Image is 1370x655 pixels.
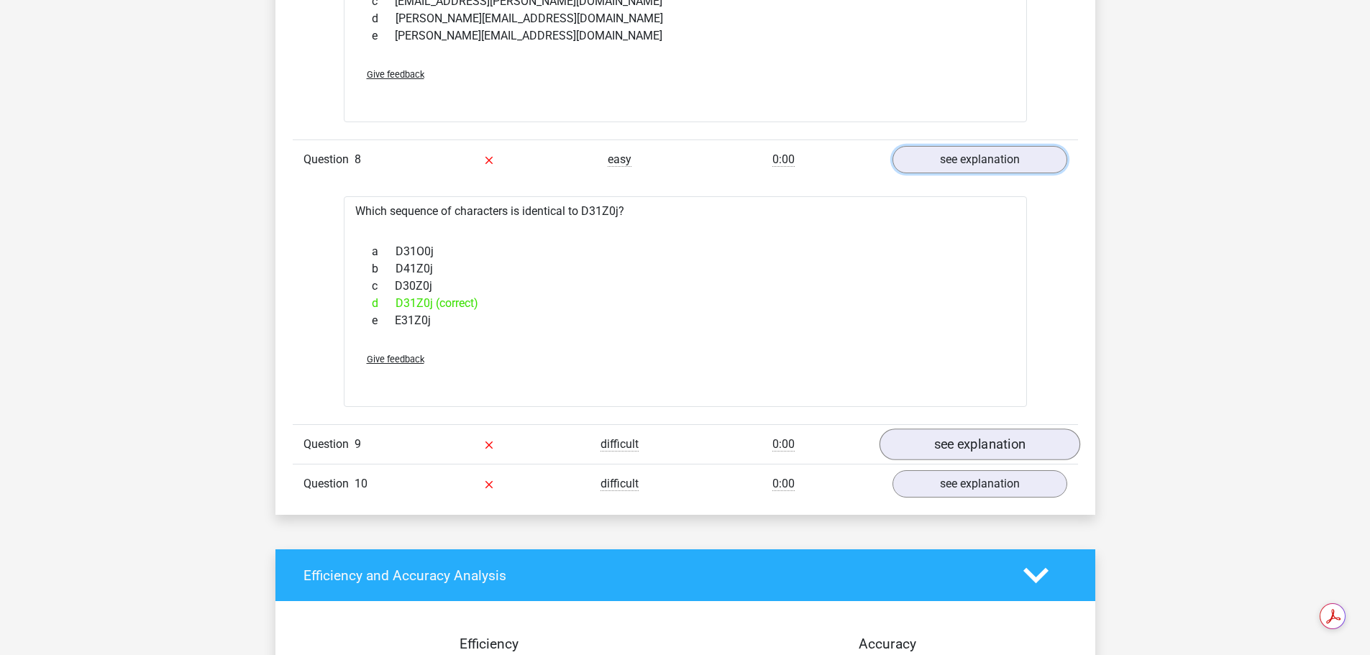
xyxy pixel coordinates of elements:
[372,278,395,295] span: c
[303,475,355,493] span: Question
[372,243,396,260] span: a
[892,470,1067,498] a: see explanation
[367,69,424,80] span: Give feedback
[372,27,395,45] span: e
[772,152,795,167] span: 0:00
[303,151,355,168] span: Question
[600,477,639,491] span: difficult
[600,437,639,452] span: difficult
[608,152,631,167] span: easy
[372,10,396,27] span: d
[344,196,1027,407] div: Which sequence of characters is identical to D31Z0j?
[361,10,1010,27] div: [PERSON_NAME][EMAIL_ADDRESS][DOMAIN_NAME]
[303,636,675,652] h4: Efficiency
[361,295,1010,312] div: D31Z0j (correct)
[361,278,1010,295] div: D30Z0j
[372,312,395,329] span: e
[361,260,1010,278] div: D41Z0j
[372,295,396,312] span: d
[355,437,361,451] span: 9
[355,477,367,490] span: 10
[772,437,795,452] span: 0:00
[361,27,1010,45] div: [PERSON_NAME][EMAIL_ADDRESS][DOMAIN_NAME]
[355,152,361,166] span: 8
[772,477,795,491] span: 0:00
[879,429,1079,460] a: see explanation
[361,243,1010,260] div: D31O0j
[303,567,1002,584] h4: Efficiency and Accuracy Analysis
[702,636,1073,652] h4: Accuracy
[367,354,424,365] span: Give feedback
[361,312,1010,329] div: E31Z0j
[303,436,355,453] span: Question
[892,146,1067,173] a: see explanation
[372,260,396,278] span: b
